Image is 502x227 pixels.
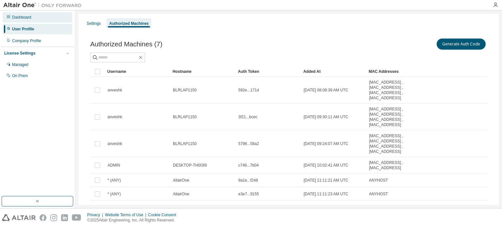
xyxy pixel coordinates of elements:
span: DESKTOP-TH0I3I9 [173,163,207,168]
img: facebook.svg [40,214,46,221]
span: Authorized Machines (7) [90,41,162,48]
span: anveshk [108,88,122,93]
span: anveshk [108,114,122,120]
span: AltairOne [173,178,189,183]
button: Generate Auth Code [437,39,486,50]
img: linkedin.svg [61,214,68,221]
div: Dashboard [12,15,31,20]
span: [DATE] 09:30:11 AM UTC [304,114,348,120]
span: [MAC_ADDRESS] , [MAC_ADDRESS] , [MAC_ADDRESS] , [MAC_ADDRESS] [369,80,415,101]
span: ADMIN [108,163,120,168]
span: BLRLAP1150 [173,114,197,120]
img: youtube.svg [72,214,81,221]
span: 3f21...bcec [238,114,258,120]
div: Authorized Machines [109,21,149,26]
div: On Prem [12,73,28,78]
span: [DATE] 11:11:23 AM UTC [304,191,348,197]
span: [DATE] 08:08:39 AM UTC [304,88,348,93]
div: Auth Token [238,66,298,77]
div: MAC Addresses [369,66,415,77]
span: ANYHOST [369,178,388,183]
span: ANYHOST [369,191,388,197]
span: e3e7...9155 [238,191,259,197]
img: Altair One [3,2,85,8]
p: © 2025 Altair Engineering, Inc. All Rights Reserved. [87,218,180,223]
span: [MAC_ADDRESS] , [MAC_ADDRESS] , [MAC_ADDRESS] , [MAC_ADDRESS] [369,133,415,154]
span: 9a1e...f248 [238,178,258,183]
span: anveshk [108,141,122,146]
div: Managed [12,62,28,67]
span: 592e...171d [238,88,259,93]
span: [DATE] 10:02:41 AM UTC [304,163,348,168]
div: Company Profile [12,38,41,43]
div: Hostname [173,66,233,77]
span: c749...7b04 [238,163,259,168]
img: instagram.svg [50,214,57,221]
span: E0:70:EA:C9:FD:35 , A8:93:4A:00:A8:8E , A8:93:4A:00:A8:8D [369,204,415,219]
span: [MAC_ADDRESS] , [MAC_ADDRESS] , [MAC_ADDRESS] , [MAC_ADDRESS] [369,106,415,127]
div: User Profile [12,26,34,32]
img: altair_logo.svg [2,214,36,221]
div: Cookie Consent [148,212,180,218]
div: Username [107,66,167,77]
div: Added At [303,66,363,77]
span: [DATE] 11:11:21 AM UTC [304,178,348,183]
span: AltairOne [173,191,189,197]
span: * (ANY) [108,191,121,197]
span: BLRLAP1150 [173,141,197,146]
div: Privacy [87,212,105,218]
div: Website Terms of Use [105,212,148,218]
span: * (ANY) [108,178,121,183]
div: License Settings [4,51,35,56]
span: BLRLAP1150 [173,88,197,93]
span: [MAC_ADDRESS] , [MAC_ADDRESS] [369,160,415,170]
span: [DATE] 09:24:07 AM UTC [304,141,348,146]
div: Settings [87,21,101,26]
span: 5798...58a2 [238,141,259,146]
